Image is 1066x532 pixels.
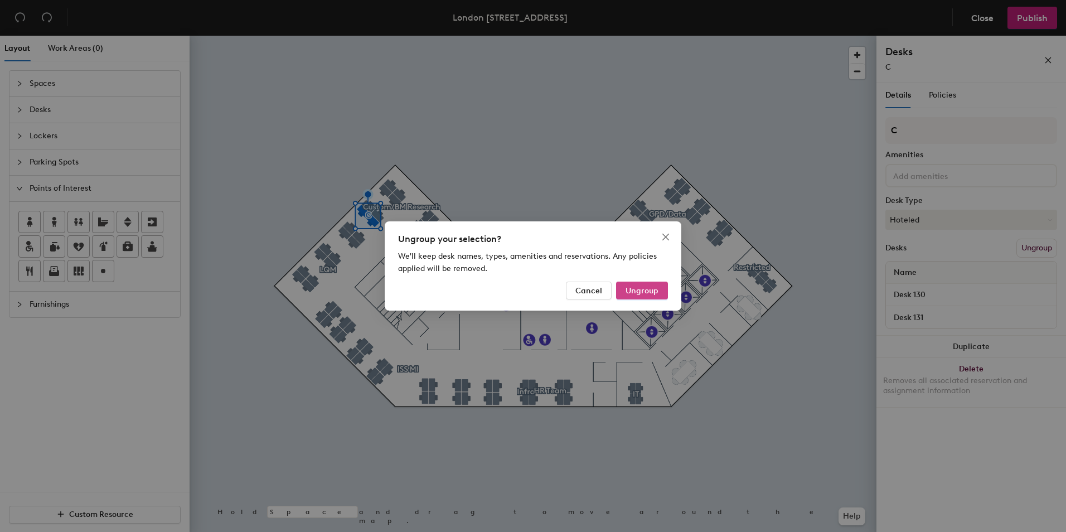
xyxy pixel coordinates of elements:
span: Cancel [575,286,602,296]
span: Close [657,233,675,241]
button: Ungroup [616,282,668,299]
div: Ungroup your selection? [398,233,668,246]
button: Cancel [566,282,612,299]
span: We'll keep desk names, types, amenities and reservations. Any policies applied will be removed. [398,252,657,273]
span: Ungroup [626,286,658,296]
span: close [661,233,670,241]
button: Close [657,228,675,246]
